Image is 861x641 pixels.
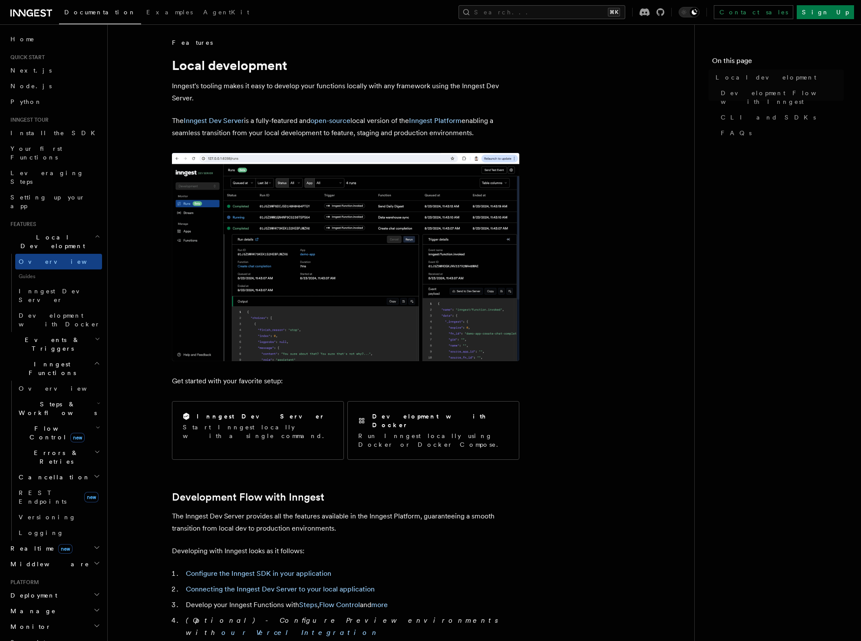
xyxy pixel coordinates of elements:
[10,67,52,74] span: Next.js
[184,116,244,125] a: Inngest Dev Server
[679,7,699,17] button: Toggle dark mode
[198,3,254,23] a: AgentKit
[721,129,752,137] span: FAQs
[15,381,102,396] a: Overview
[372,412,508,429] h2: Development with Docker
[7,591,57,600] span: Deployment
[15,485,102,509] a: REST Endpointsnew
[608,8,620,17] kbd: ⌘K
[15,448,94,466] span: Errors & Retries
[371,601,388,609] a: more
[7,141,102,165] a: Your first Functions
[146,9,193,16] span: Examples
[19,312,100,328] span: Development with Docker
[299,601,317,609] a: Steps
[15,283,102,308] a: Inngest Dev Server
[203,9,249,16] span: AgentKit
[186,585,375,593] a: Connecting the Inngest Dev Server to your local application
[717,85,844,110] a: Development Flow with Inngest
[15,473,90,482] span: Cancellation
[19,529,64,536] span: Logging
[59,3,141,24] a: Documentation
[7,332,102,356] button: Events & Triggers
[7,189,102,214] a: Setting up your app
[15,400,97,417] span: Steps & Workflows
[19,385,108,392] span: Overview
[310,116,350,125] a: open-source
[7,94,102,110] a: Python
[10,130,100,136] span: Install the SDK
[172,375,519,387] p: Get started with your favorite setup:
[7,560,89,568] span: Middleware
[15,254,102,269] a: Overview
[19,514,76,521] span: Versioning
[183,423,333,440] p: Start Inngest locally with a single command.
[15,421,102,445] button: Flow Controlnew
[721,113,816,122] span: CLI and SDKs
[7,607,56,615] span: Manage
[7,603,102,619] button: Manage
[221,628,379,637] a: our Vercel Integration
[10,83,52,90] span: Node.js
[15,509,102,525] a: Versioning
[7,31,102,47] a: Home
[172,491,324,503] a: Development Flow with Inngest
[19,489,66,505] span: REST Endpoints
[10,98,42,105] span: Python
[172,401,344,460] a: Inngest Dev ServerStart Inngest locally with a single command.
[15,269,102,283] span: Guides
[172,80,519,104] p: Inngest's tooling makes it easy to develop your functions locally with any framework using the In...
[186,569,331,578] a: Configure the Inngest SDK in your application
[197,412,325,421] h2: Inngest Dev Server
[10,35,35,43] span: Home
[712,70,844,85] a: Local development
[717,110,844,125] a: CLI and SDKs
[183,599,519,611] li: Develop your Inngest Functions with , and
[409,116,462,125] a: Inngest Platform
[15,525,102,541] a: Logging
[172,115,519,139] p: The is a fully-featured and local version of the enabling a seamless transition from your local d...
[7,588,102,603] button: Deployment
[15,469,102,485] button: Cancellation
[64,9,136,16] span: Documentation
[19,288,93,303] span: Inngest Dev Server
[712,56,844,70] h4: On this page
[15,445,102,469] button: Errors & Retries
[15,424,96,442] span: Flow Control
[7,229,102,254] button: Local Development
[7,165,102,189] a: Leveraging Steps
[7,78,102,94] a: Node.js
[721,89,844,106] span: Development Flow with Inngest
[459,5,625,19] button: Search...⌘K
[19,258,108,265] span: Overview
[10,169,84,185] span: Leveraging Steps
[172,545,519,557] p: Developing with Inngest looks as it follows:
[15,396,102,421] button: Steps & Workflows
[358,432,508,449] p: Run Inngest locally using Docker or Docker Compose.
[7,356,102,381] button: Inngest Functions
[716,73,816,82] span: Local development
[717,125,844,141] a: FAQs
[7,221,36,228] span: Features
[70,433,85,442] span: new
[172,153,519,361] img: The Inngest Dev Server on the Functions page
[7,233,95,250] span: Local Development
[797,5,854,19] a: Sign Up
[7,54,45,61] span: Quick start
[7,125,102,141] a: Install the SDK
[10,194,85,209] span: Setting up your app
[7,544,73,553] span: Realtime
[58,544,73,554] span: new
[7,556,102,572] button: Middleware
[7,116,49,123] span: Inngest tour
[10,145,62,161] span: Your first Functions
[714,5,793,19] a: Contact sales
[172,510,519,535] p: The Inngest Dev Server provides all the features available in the Inngest Platform, guaranteeing ...
[7,619,102,634] button: Monitor
[7,541,102,556] button: Realtimenew
[7,254,102,332] div: Local Development
[84,492,99,502] span: new
[347,401,519,460] a: Development with DockerRun Inngest locally using Docker or Docker Compose.
[7,622,51,631] span: Monitor
[7,579,39,586] span: Platform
